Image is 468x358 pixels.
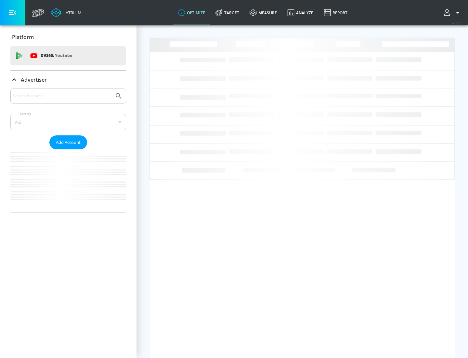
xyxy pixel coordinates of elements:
a: Atrium [51,8,82,18]
div: DV360: Youtube [10,46,126,65]
a: optimize [173,1,210,24]
nav: list of Advertiser [10,149,126,213]
span: Add Account [56,139,81,146]
label: Sort By [19,112,32,116]
div: Platform [10,28,126,46]
span: v 4.24.0 [452,21,461,25]
div: Advertiser [10,71,126,89]
div: Atrium [63,10,82,16]
p: Youtube [55,52,72,59]
div: A-Z [10,114,126,130]
p: DV360: [41,52,72,59]
input: Search by name [13,92,111,100]
a: Report [318,1,353,24]
p: Platform [12,34,34,41]
button: Add Account [49,135,87,149]
a: measure [244,1,282,24]
p: Advertiser [21,76,47,83]
a: Target [210,1,244,24]
a: Analyze [282,1,318,24]
div: Advertiser [10,89,126,213]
